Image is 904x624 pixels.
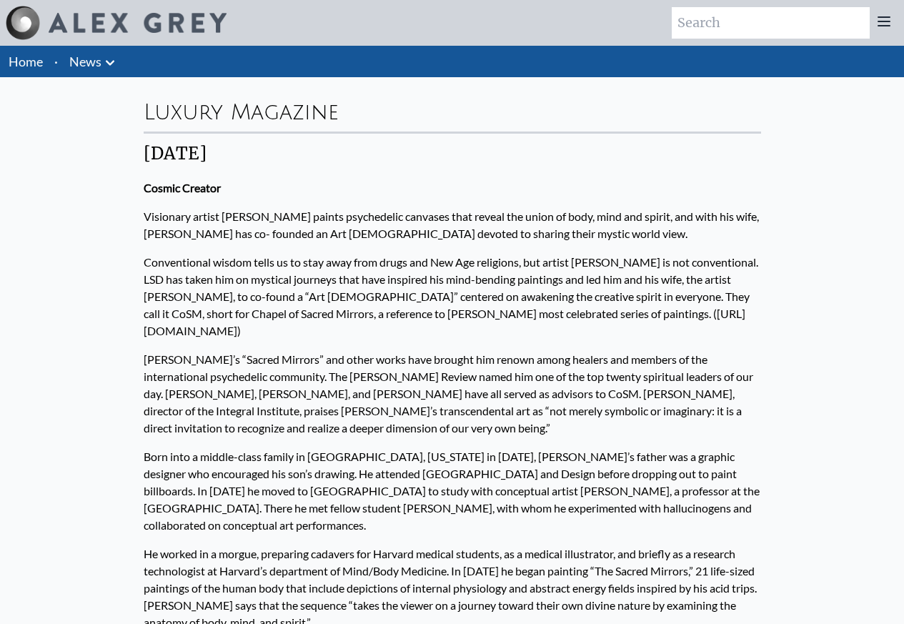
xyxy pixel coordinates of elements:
p: Conventional wisdom tells us to stay away from drugs and New Age religions, but artist [PERSON_NA... [144,248,761,345]
strong: Cosmic Creator [144,181,221,194]
a: Home [9,54,43,69]
p: [PERSON_NAME]’s “Sacred Mirrors” and other works have brought him renown among healers and member... [144,345,761,442]
div: Luxury Magazine [144,89,761,132]
li: · [49,46,64,77]
div: [DATE] [144,142,761,165]
p: Born into a middle-class family in [GEOGRAPHIC_DATA], [US_STATE] in [DATE], [PERSON_NAME]’s fathe... [144,442,761,540]
input: Search [672,7,870,39]
p: Visionary artist [PERSON_NAME] paints psychedelic canvases that reveal the union of body, mind an... [144,202,761,248]
a: News [69,51,101,71]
